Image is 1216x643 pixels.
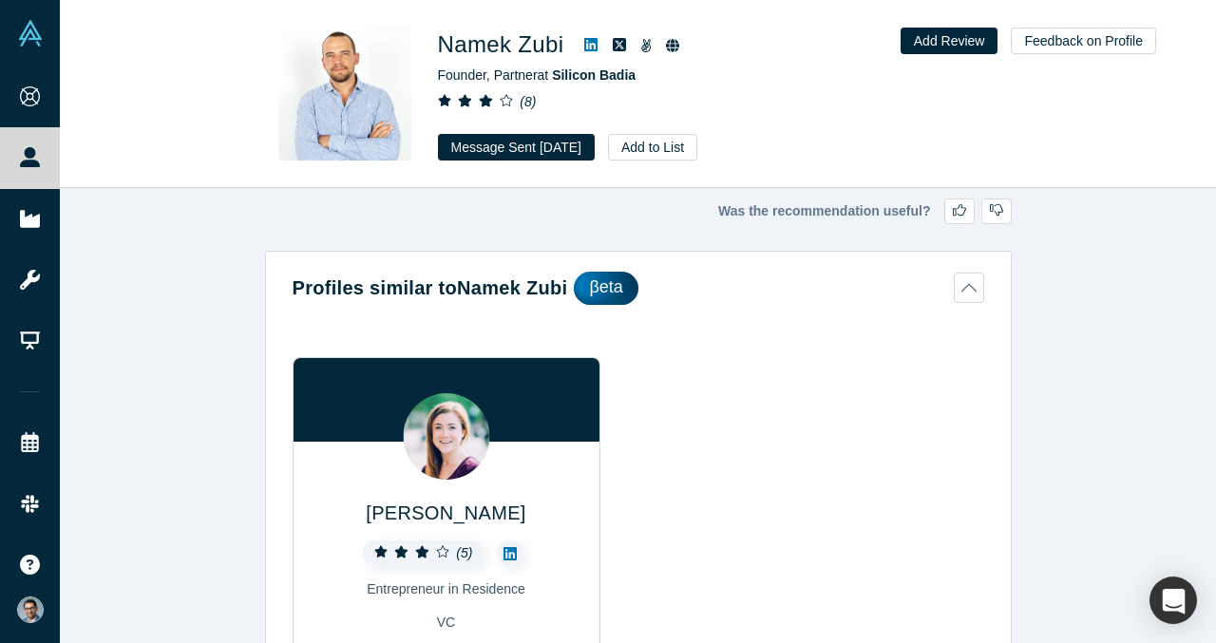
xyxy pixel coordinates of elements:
img: Namek Zubi's Profile Image [278,28,411,161]
button: Add to List [608,134,697,161]
i: ( 5 ) [456,545,472,560]
i: ( 8 ) [520,94,536,109]
img: VP Singh's Account [17,596,44,623]
button: Feedback on Profile [1011,28,1156,54]
h2: Profiles similar to Namek Zubi [293,274,568,302]
span: Entrepreneur in Residence [367,581,525,596]
div: βeta [574,272,637,305]
a: [PERSON_NAME] [366,502,525,523]
div: VC [307,613,586,633]
button: Profiles similar toNamek Zubiβeta [293,272,984,305]
button: Message Sent [DATE] [438,134,595,161]
a: Silicon Badia [552,67,636,83]
span: Founder, Partner at [438,67,636,83]
img: Alchemist Vault Logo [17,20,44,47]
img: Stephanie Pop's Profile Image [403,393,489,480]
h1: Namek Zubi [438,28,564,62]
div: Was the recommendation useful? [265,199,1012,224]
button: Add Review [901,28,998,54]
